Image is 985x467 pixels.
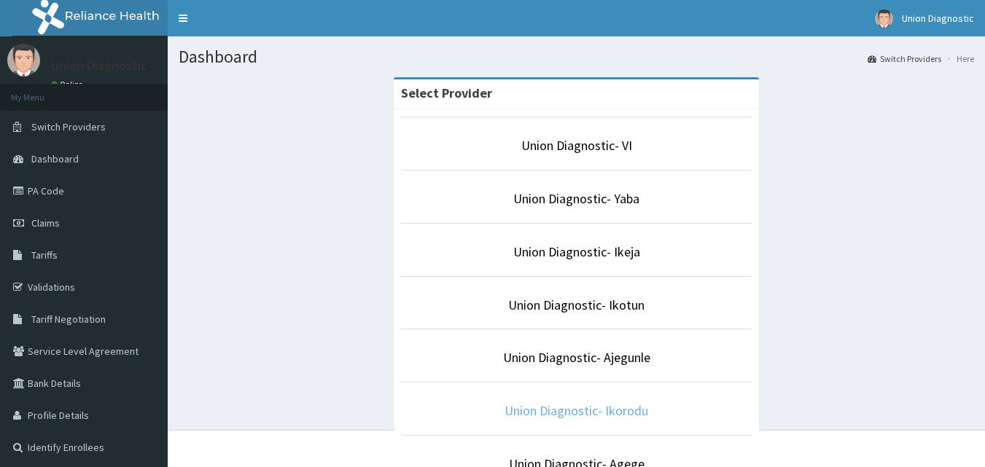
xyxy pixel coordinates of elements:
a: Union Diagnostic- Ajegunle [503,349,650,366]
img: User Image [7,44,40,76]
a: Union Diagnostic- Yaba [513,190,639,207]
span: Switch Providers [31,120,106,133]
a: Union Diagnostic- VI [521,137,632,154]
h1: Dashboard [179,47,974,66]
a: Online [51,79,86,90]
li: Here [943,52,974,65]
a: Switch Providers [868,52,941,65]
span: Tariff Negotiation [31,313,106,326]
span: Union Diagnostic [902,12,974,25]
strong: Select Provider [401,85,492,101]
a: Union Diagnostic- Ikorodu [505,402,648,419]
a: Union Diagnostic- Ikeja [513,243,640,260]
p: Union Diagnostic [51,59,147,72]
span: Claims [31,216,60,229]
span: Tariffs [31,248,58,262]
img: User Image [875,9,893,28]
a: Union Diagnostic- Ikotun [508,297,645,313]
span: Dashboard [31,152,79,165]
